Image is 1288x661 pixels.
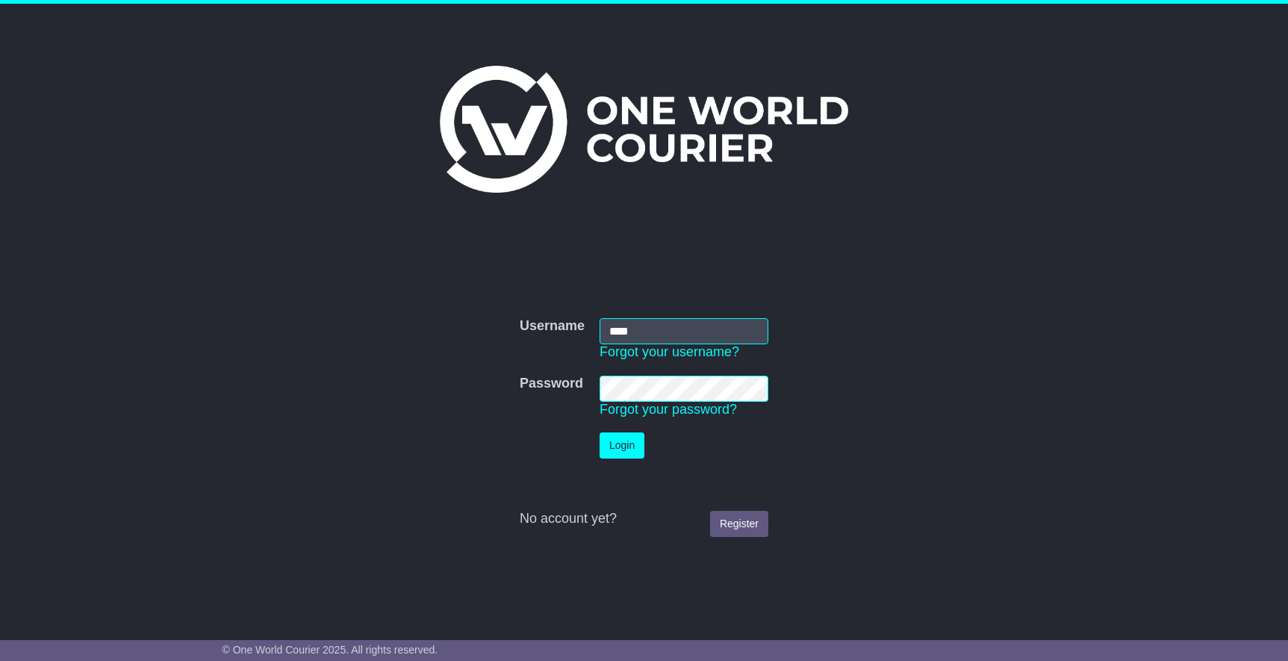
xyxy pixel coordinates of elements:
a: Register [710,511,768,537]
label: Password [520,376,583,392]
label: Username [520,318,585,335]
div: No account yet? [520,511,768,527]
a: Forgot your password? [600,402,737,417]
img: One World [440,66,847,193]
a: Forgot your username? [600,344,739,359]
span: © One World Courier 2025. All rights reserved. [223,644,438,656]
button: Login [600,432,644,459]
